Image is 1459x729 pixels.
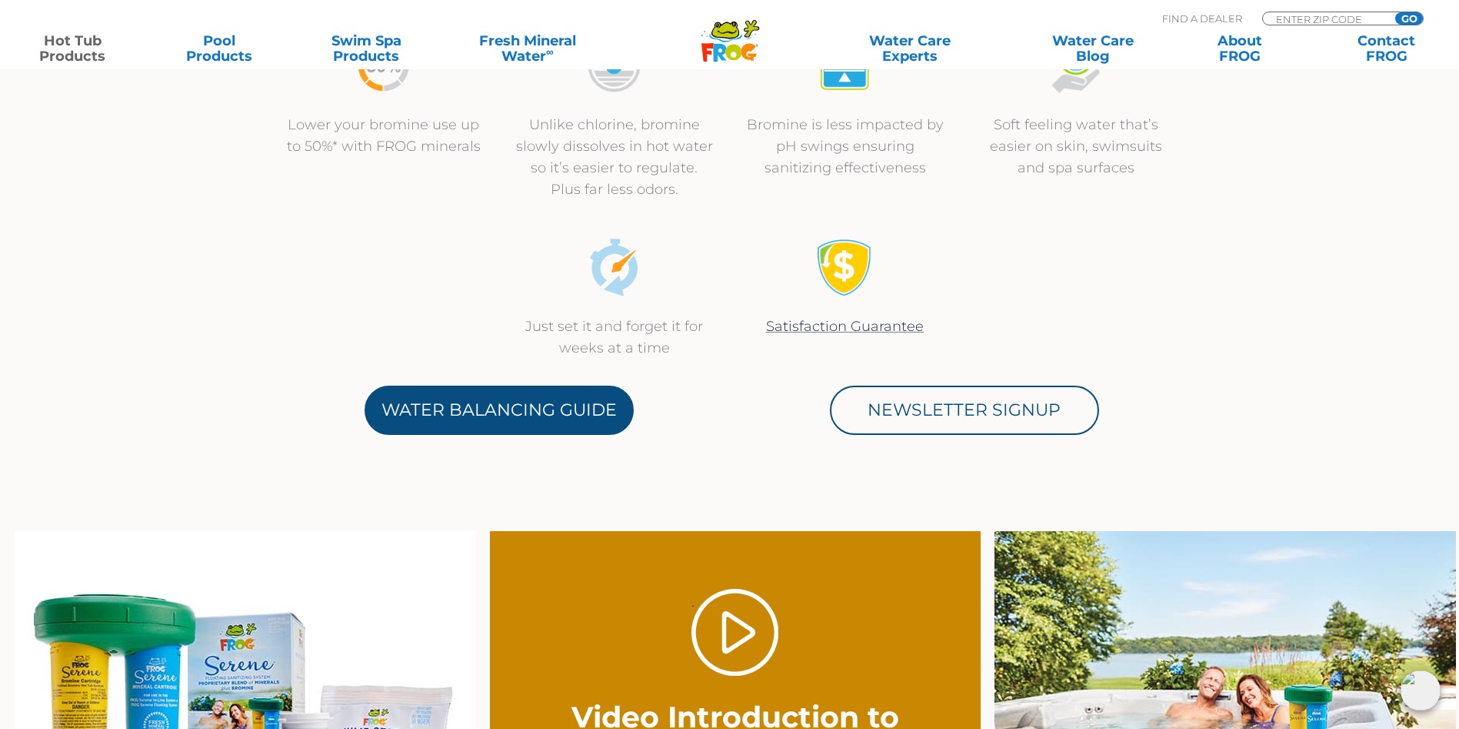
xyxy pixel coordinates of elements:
a: Water Balancing Guide [365,386,634,435]
p: Unlike chlorine, bromine slowly dissolves in hot water so it’s easier to regulate. Plus far less ... [515,114,715,200]
p: Just set it and forget it for weeks at a time [515,316,715,359]
input: GO [1395,12,1423,25]
a: ContactFROG [1329,33,1444,64]
p: Find A Dealer [1162,12,1242,25]
a: Swim SpaProducts [309,33,424,64]
a: Water CareExperts [818,33,1003,64]
img: icon-set-and-forget [585,239,643,296]
a: AboutFROG [1182,33,1297,64]
p: Soft feeling water that’s easier on skin, swimsuits and spa surfaces [976,114,1176,179]
p: Bromine is less impacted by pH swings ensuring sanitizing effectiveness [745,114,945,179]
img: openIcon [1401,670,1441,711]
a: Water CareBlog [1035,33,1150,64]
a: Play Video [691,589,778,676]
img: Money-Back & Satisfaction Guarantee — FROG® Promise of Quality [816,239,874,296]
sup: ∞ [546,45,554,58]
p: Lower your bromine use up to 50%* with FROG minerals [284,114,484,157]
a: PoolProducts [162,33,277,64]
a: Newsletter Signup [830,386,1099,435]
a: Hot TubProducts [15,33,130,64]
a: Satisfaction Guarantee [766,318,924,335]
input: Zip Code Form [1274,12,1378,25]
a: Fresh MineralWater∞ [456,33,599,64]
